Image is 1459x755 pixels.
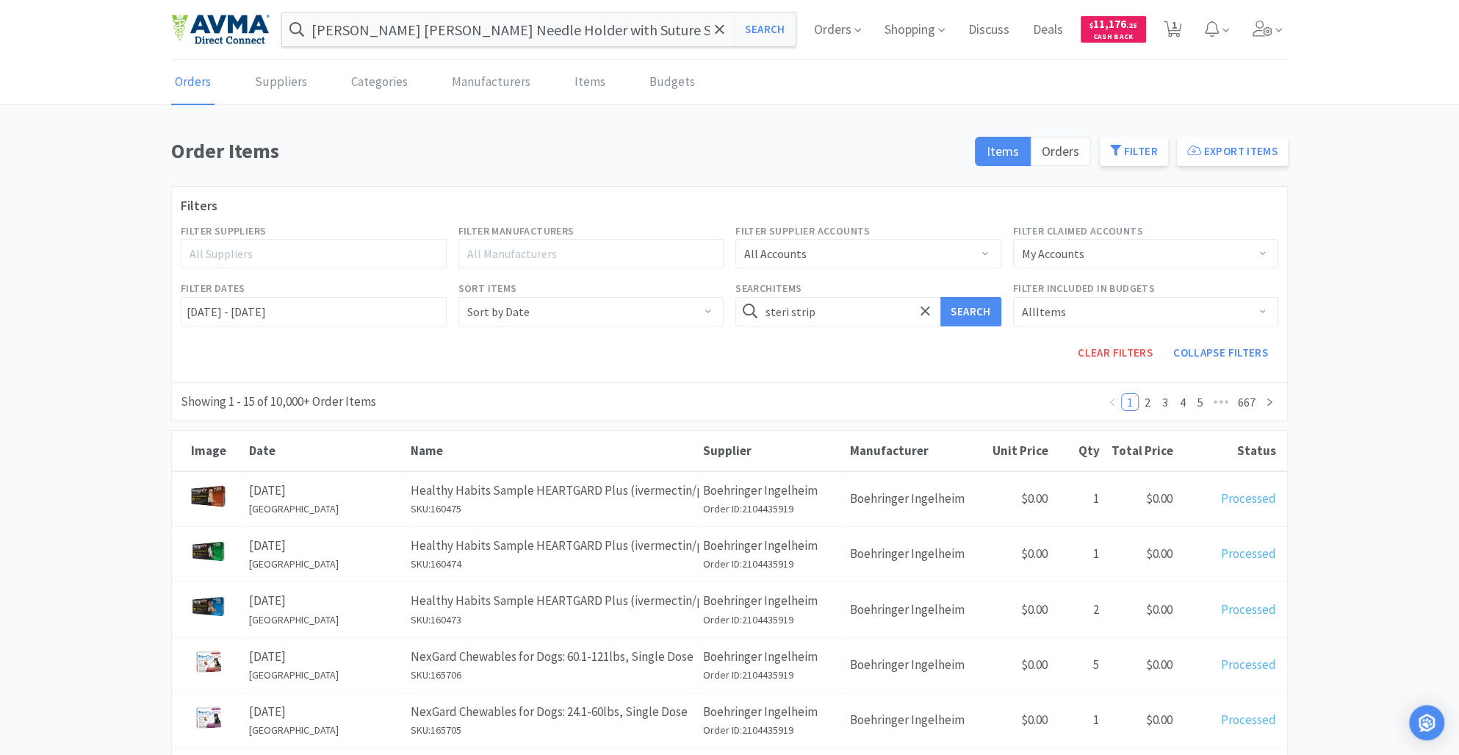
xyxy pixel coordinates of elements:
[1021,712,1048,728] span: $0.00
[411,501,695,517] h6: SKU: 160475
[171,135,966,168] h1: Order Items
[189,591,228,622] img: dc7f5661770a4f2e983dcf2a83ff5d24_500730.jpeg
[411,702,695,722] p: NexGard Chewables for Dogs: 24.1-60lbs, Single Dose
[251,60,311,105] a: Suppliers
[1013,223,1143,239] label: Filter Claimed Accounts
[467,246,702,261] div: All Manufacturers
[1089,33,1137,43] span: Cash Back
[181,223,266,239] label: Filter Suppliers
[411,481,695,501] p: Healthy Habits Sample HEARTGARD Plus (ivermectin/pyrantel) for Dogs 51-100 lbs Brown
[1021,545,1048,562] span: $0.00
[1022,240,1084,268] div: My Accounts
[1177,137,1288,166] button: Export Items
[181,392,376,412] div: Showing 1 - 15 of 10,000+ Order Items
[1089,17,1137,31] span: 11,176
[703,481,842,501] p: Boehringer Ingelheim
[846,646,979,684] div: Boehringer Ingelheim
[458,223,574,239] label: Filter Manufacturers
[940,297,1001,326] button: Search
[735,297,1001,326] input: Search for items
[1067,338,1163,368] button: Clear Filters
[1261,393,1278,411] li: Next Page
[1221,545,1276,562] span: Processed
[1122,394,1138,410] a: 1
[1021,601,1048,618] span: $0.00
[249,647,403,667] p: [DATE]
[1139,393,1156,411] li: 2
[467,298,530,326] div: Sort by Date
[703,667,842,683] h6: Order ID: 2104435919
[1181,443,1276,459] div: Status
[1163,338,1278,368] button: Collapse Filters
[846,535,979,573] div: Boehringer Ingelheim
[176,443,242,459] div: Image
[181,297,447,326] input: Select date range
[744,240,807,268] div: All Accounts
[1221,656,1276,673] span: Processed
[1157,394,1173,410] a: 3
[1146,712,1172,728] span: $0.00
[1089,21,1093,30] span: $
[1221,712,1276,728] span: Processed
[1021,656,1048,673] span: $0.00
[703,591,842,611] p: Boehringer Ingelheim
[1156,393,1174,411] li: 3
[735,280,801,296] label: Search Items
[962,24,1015,37] a: Discuss
[448,60,534,105] a: Manufacturers
[982,443,1048,459] div: Unit Price
[411,591,695,611] p: Healthy Habits Sample HEARTGARD Plus (ivermectin/pyrantel) for Dogs up to 25 lbs Blue
[846,701,979,739] div: Boehringer Ingelheim
[458,280,517,296] label: Sort Items
[249,556,403,572] h6: [GEOGRAPHIC_DATA]
[1146,601,1172,618] span: $0.00
[703,647,842,667] p: Boehringer Ingelheim
[1192,394,1208,410] a: 5
[1042,143,1079,160] span: Orders
[1108,398,1117,407] i: icon: left
[411,443,696,459] div: Name
[1233,394,1260,410] a: 667
[1209,393,1233,411] li: Next 5 Pages
[249,443,403,459] div: Date
[1052,701,1103,739] div: 1
[193,646,224,677] img: 309fc351a0754e28a59330a096016094_543569.jpeg
[189,536,228,567] img: 50d83e6b4a9f44d4b7b49c712f56847f_542577.jpeg
[190,246,425,261] div: All Suppliers
[282,12,796,46] input: Search by item, sku, manufacturer, ingredient, size...
[1174,393,1192,411] li: 4
[1192,393,1209,411] li: 5
[411,556,695,572] h6: SKU: 160474
[1139,394,1156,410] a: 2
[1052,480,1103,518] div: 1
[1052,646,1103,684] div: 5
[703,443,843,459] div: Supplier
[249,612,403,628] h6: [GEOGRAPHIC_DATA]
[1081,10,1146,49] a: $11,176.25Cash Back
[1175,394,1191,410] a: 4
[181,196,1278,217] h3: Filters
[347,60,411,105] a: Categories
[411,612,695,628] h6: SKU: 160473
[646,60,699,105] a: Budgets
[1103,393,1121,411] li: Previous Page
[193,702,224,733] img: 798cf74918f247af8a879b7038e028ac_543570.jpeg
[1126,21,1137,30] span: . 25
[1409,705,1444,740] div: Open Intercom Messenger
[1158,25,1188,38] a: 1
[411,667,695,683] h6: SKU: 165706
[1209,393,1233,411] span: •••
[171,60,215,105] a: Orders
[411,647,695,667] p: NexGard Chewables for Dogs: 60.1-121lbs, Single Dose
[1221,601,1276,618] span: Processed
[1027,24,1069,37] a: Deals
[249,536,403,556] p: [DATE]
[1052,591,1103,629] div: 2
[411,722,695,738] h6: SKU: 165705
[735,223,871,239] label: Filter Supplier Accounts
[249,722,403,738] h6: [GEOGRAPHIC_DATA]
[249,501,403,517] h6: [GEOGRAPHIC_DATA]
[703,501,842,517] h6: Order ID: 2104435919
[1013,280,1155,296] label: Filter Included in Budgets
[571,60,609,105] a: Items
